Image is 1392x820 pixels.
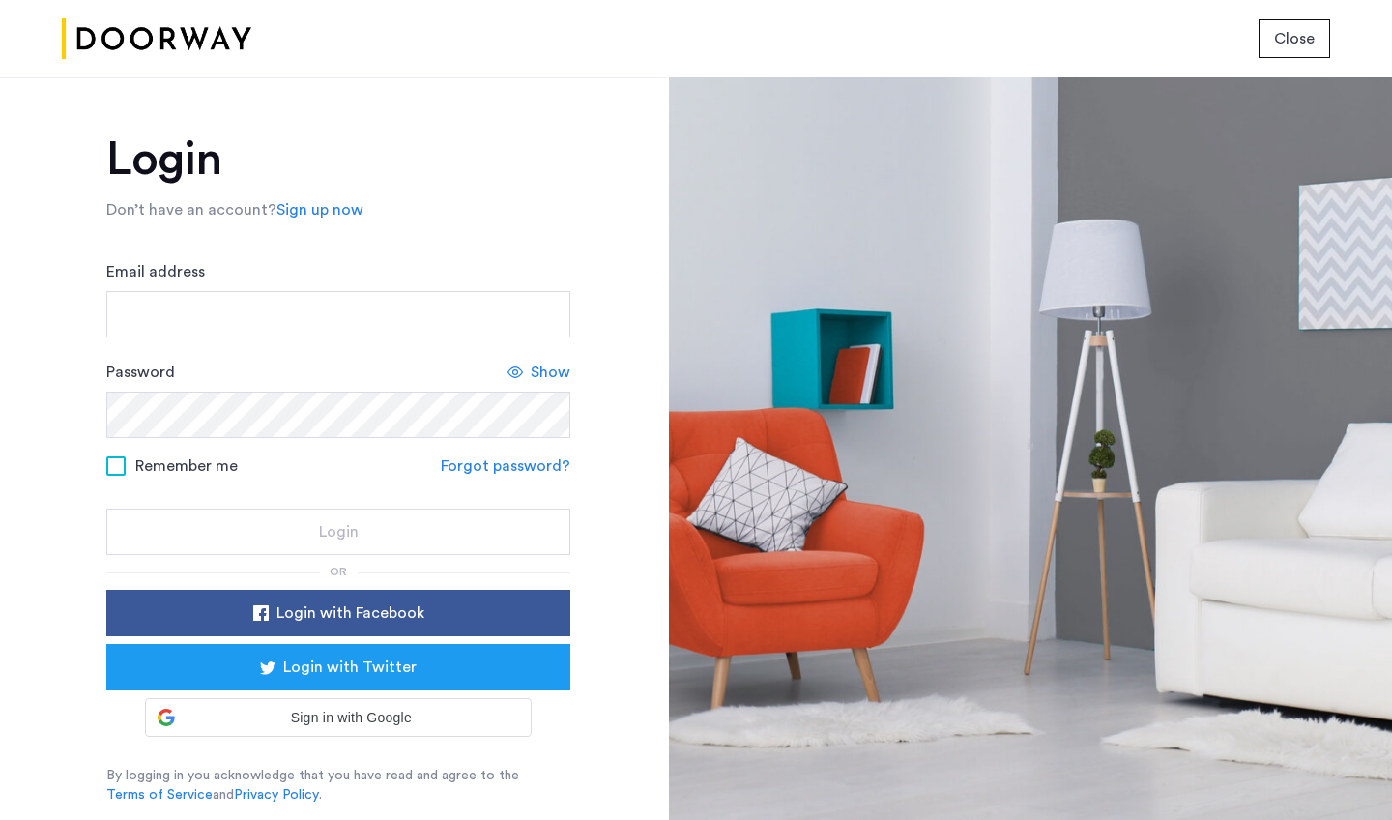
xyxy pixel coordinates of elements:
[1274,27,1315,50] span: Close
[283,656,417,679] span: Login with Twitter
[145,698,532,737] div: Sign in with Google
[106,785,213,805] a: Terms of Service
[106,260,205,283] label: Email address
[106,509,570,555] button: button
[106,644,570,690] button: button
[135,454,238,478] span: Remember me
[62,3,251,75] img: logo
[106,202,276,218] span: Don’t have an account?
[106,590,570,636] button: button
[330,566,347,577] span: or
[106,766,570,805] p: By logging in you acknowledge that you have read and agree to the and .
[531,361,570,384] span: Show
[1259,19,1330,58] button: button
[441,454,570,478] a: Forgot password?
[106,361,175,384] label: Password
[234,785,319,805] a: Privacy Policy
[276,601,424,625] span: Login with Facebook
[276,198,363,221] a: Sign up now
[319,520,359,543] span: Login
[106,136,570,183] h1: Login
[183,708,519,728] span: Sign in with Google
